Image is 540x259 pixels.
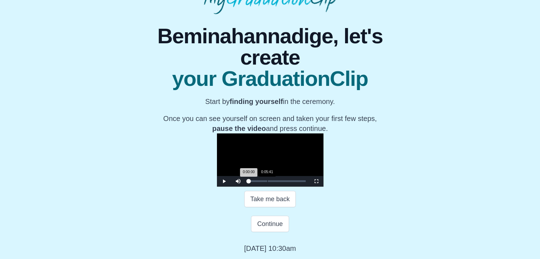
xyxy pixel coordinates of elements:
p: Start by in the ceremony. [135,97,405,106]
b: finding yourself [230,98,283,105]
p: [DATE] 10:30am [244,243,296,253]
button: Continue [251,216,289,232]
span: your GraduationClip [135,68,405,89]
button: Mute [231,176,245,187]
p: Once you can see yourself on screen and taken your first few steps, and press continue. [135,114,405,133]
button: Take me back [244,191,296,207]
div: Progress Bar [249,180,306,182]
button: Fullscreen [309,176,323,187]
button: Play [217,176,231,187]
b: pause the video [212,125,266,132]
span: Beminahannadige, let's create [135,26,405,68]
div: Video Player [217,133,323,187]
